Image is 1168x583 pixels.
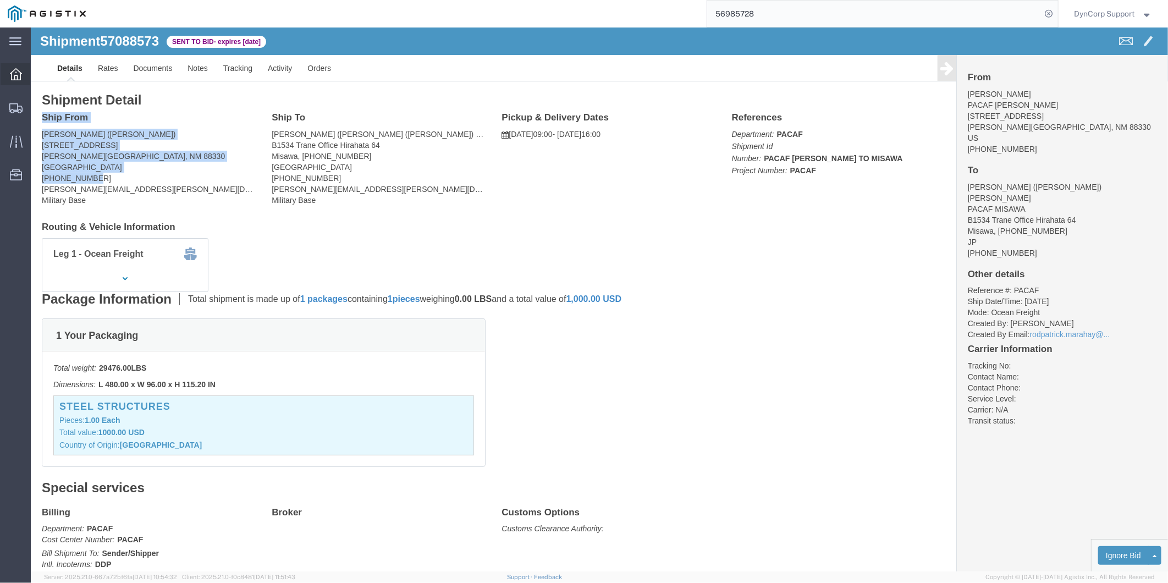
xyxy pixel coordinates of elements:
[44,574,177,580] span: Server: 2025.21.0-667a72bf6fa
[507,574,535,580] a: Support
[133,574,177,580] span: [DATE] 10:54:32
[1074,7,1153,20] button: DynCorp Support
[707,1,1042,27] input: Search for shipment number, reference number
[985,573,1155,582] span: Copyright © [DATE]-[DATE] Agistix Inc., All Rights Reserved
[8,5,86,22] img: logo
[31,28,1168,571] iframe: FS Legacy Container
[534,574,562,580] a: Feedback
[182,574,295,580] span: Client: 2025.21.0-f0c8481
[1075,8,1135,20] span: DynCorp Support
[254,574,295,580] span: [DATE] 11:51:43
